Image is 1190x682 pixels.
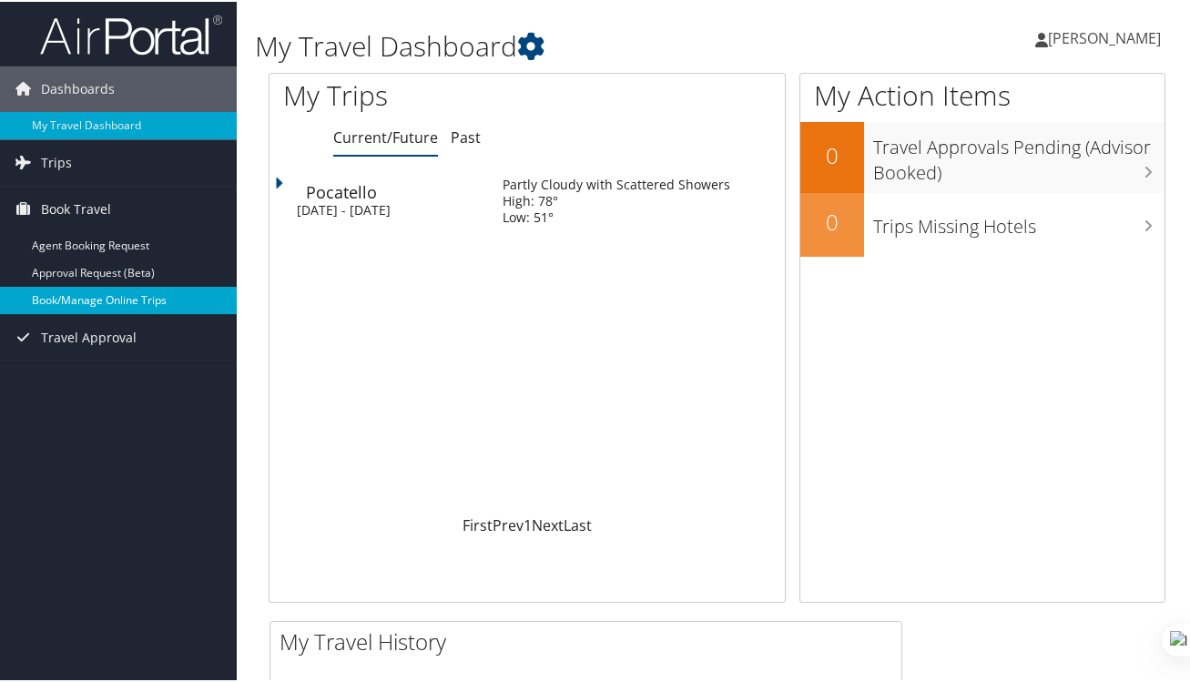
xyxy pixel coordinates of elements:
[524,514,532,534] a: 1
[503,191,730,208] div: High: 78°
[800,191,1165,255] a: 0Trips Missing Hotels
[800,205,864,236] h2: 0
[873,124,1165,184] h3: Travel Approvals Pending (Advisor Booked)
[493,514,524,534] a: Prev
[800,75,1165,113] h1: My Action Items
[41,138,72,184] span: Trips
[800,138,864,169] h2: 0
[297,200,475,217] div: [DATE] - [DATE]
[532,514,564,534] a: Next
[280,625,901,656] h2: My Travel History
[873,203,1165,238] h3: Trips Missing Hotels
[503,175,730,191] div: Partly Cloudy with Scattered Showers
[41,313,137,359] span: Travel Approval
[283,75,556,113] h1: My Trips
[41,185,111,230] span: Book Travel
[40,12,222,55] img: airportal-logo.png
[255,25,871,64] h1: My Travel Dashboard
[333,126,438,146] a: Current/Future
[1048,26,1161,46] span: [PERSON_NAME]
[463,514,493,534] a: First
[451,126,481,146] a: Past
[503,208,730,224] div: Low: 51°
[306,182,484,198] div: Pocatello
[41,65,115,110] span: Dashboards
[1035,9,1179,64] a: [PERSON_NAME]
[564,514,592,534] a: Last
[800,120,1165,190] a: 0Travel Approvals Pending (Advisor Booked)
